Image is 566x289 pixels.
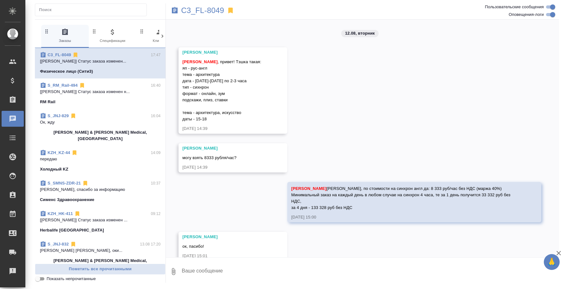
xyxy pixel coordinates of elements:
span: Пользовательские сообщения [485,4,544,10]
svg: Отписаться [72,52,79,58]
a: S_JNJ-829 [48,113,69,118]
input: Поиск [39,5,146,14]
span: [PERSON_NAME] [182,59,218,64]
p: [[PERSON_NAME]] Статус заказа изменен... [40,58,160,64]
p: 16:40 [151,82,161,89]
svg: Отписаться [79,82,85,89]
p: [PERSON_NAME], спасибо за информацию [40,186,160,193]
div: [DATE] 14:39 [182,164,265,171]
a: C3_FL-8049 [181,7,224,14]
a: S_RM_Rail-494 [48,83,78,88]
svg: Отписаться [70,241,76,247]
span: Пометить все прочитанными [38,265,162,273]
p: Физическое лицо (Сити3) [40,68,93,75]
p: 12.08, вторник [345,30,375,37]
div: S_JNJ-83213.08 17:20[PERSON_NAME] [PERSON_NAME], оки...[PERSON_NAME] & [PERSON_NAME] Medical, [GE... [35,237,166,274]
svg: Отписаться [74,211,81,217]
a: S_JNJ-832 [48,242,69,246]
p: [[PERSON_NAME]] Статус заказа изменен н... [40,89,160,95]
p: Ок, жду [40,119,160,125]
a: KZH_KZ-44 [48,150,70,155]
span: Заказы [44,28,86,44]
div: KZH_HK-41109:12[[PERSON_NAME]] Статус заказа изменен ...Herbalife [GEOGRAPHIC_DATA] [35,207,166,237]
div: S_RM_Rail-49416:40[[PERSON_NAME]] Статус заказа изменен н...RM Rail [35,78,166,109]
a: C3_FL-8049 [48,52,71,57]
p: 10:37 [151,180,161,186]
span: ок, пасибо! [182,244,204,249]
span: Показать непрочитанные [47,276,96,282]
span: Клиенты [139,28,181,44]
div: [PERSON_NAME] [182,145,265,151]
button: 🙏 [544,254,560,270]
div: [DATE] 15:01 [182,253,265,259]
svg: Зажми и перетащи, чтобы поменять порядок вкладок [139,28,145,34]
span: Оповещения-логи [509,11,544,18]
svg: Зажми и перетащи, чтобы поменять порядок вкладок [91,28,97,34]
div: [DATE] 15:00 [291,214,519,220]
p: 09:12 [151,211,161,217]
p: Холодный KZ [40,166,68,172]
p: Herbalife [GEOGRAPHIC_DATA] [40,227,104,233]
p: [PERSON_NAME] [PERSON_NAME], оки... [40,247,160,254]
p: Сименс Здравоохранение [40,197,94,203]
p: 14:09 [151,150,161,156]
div: C3_FL-804917:47[[PERSON_NAME]] Статус заказа изменен...Физическое лицо (Сити3) [35,48,166,78]
p: [PERSON_NAME] & [PERSON_NAME] Medical, [GEOGRAPHIC_DATA] [40,258,160,270]
span: , привет! Тзшка такая: яп - рус-англ тема - архитектура дата - [DATE]-[DATE] по 2-3 часа тип - си... [182,59,261,121]
div: [PERSON_NAME] [182,49,265,56]
span: Спецификации [91,28,134,44]
p: 17:47 [151,52,161,58]
a: S_SMNS-ZDR-21 [48,181,81,185]
p: RM Rail [40,99,55,105]
p: передаю [40,156,160,162]
p: [[PERSON_NAME]] Статус заказа изменен ... [40,217,160,223]
p: 16:04 [151,113,161,119]
svg: Отписаться [71,150,78,156]
svg: Зажми и перетащи, чтобы поменять порядок вкладок [44,28,50,34]
svg: Отписаться [70,113,76,119]
span: [PERSON_NAME] [291,186,326,191]
span: [PERSON_NAME], по стоимости на синхрон англ да: 8 333 руб/час без НДС (маржа 40%) Минимальный зак... [291,186,511,210]
span: 🙏 [546,255,557,269]
p: 13.08 17:20 [140,241,161,247]
div: KZH_KZ-4414:09передаюХолодный KZ [35,146,166,176]
div: [DATE] 14:39 [182,125,265,132]
span: могу взять 8333 рубля/час? [182,155,237,160]
div: S_JNJ-82916:04Ок, жду[PERSON_NAME] & [PERSON_NAME] Medical, [GEOGRAPHIC_DATA] [35,109,166,146]
div: [PERSON_NAME] [182,234,265,240]
div: S_SMNS-ZDR-2110:37[PERSON_NAME], спасибо за информациюСименс Здравоохранение [35,176,166,207]
p: [PERSON_NAME] & [PERSON_NAME] Medical, [GEOGRAPHIC_DATA] [40,129,160,142]
svg: Отписаться [82,180,88,186]
a: KZH_HK-411 [48,211,73,216]
button: Пометить все прочитанными [35,264,166,275]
